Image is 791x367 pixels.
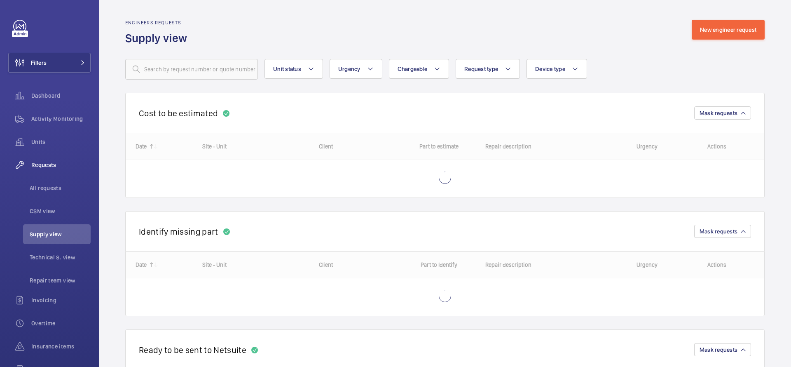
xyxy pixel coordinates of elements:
[694,343,751,356] button: Mask requests
[700,110,737,116] span: Mask requests
[30,184,91,192] span: All requests
[694,106,751,120] button: Mask requests
[139,108,218,118] h2: Cost to be estimated
[31,138,91,146] span: Units
[464,66,498,72] span: Request type
[30,207,91,215] span: CSM view
[31,115,91,123] span: Activity Monitoring
[8,53,91,73] button: Filters
[139,226,218,237] h2: Identify missing part
[30,276,91,285] span: Repair team view
[31,319,91,327] span: Overtime
[31,296,91,304] span: Invoicing
[535,66,565,72] span: Device type
[31,161,91,169] span: Requests
[527,59,587,79] button: Device type
[30,253,91,261] span: Technical S. view
[125,31,192,46] h1: Supply view
[330,59,382,79] button: Urgency
[31,342,91,351] span: Insurance items
[31,59,47,67] span: Filters
[456,59,520,79] button: Request type
[692,20,765,40] button: New engineer request
[338,66,360,72] span: Urgency
[700,228,737,235] span: Mask requests
[30,230,91,238] span: Supply view
[398,66,428,72] span: Chargeable
[125,20,192,26] h2: Engineers requests
[273,66,301,72] span: Unit status
[31,92,91,100] span: Dashboard
[264,59,323,79] button: Unit status
[125,59,258,80] input: Search by request number or quote number
[139,345,246,355] h2: Ready to be sent to Netsuite
[389,59,449,79] button: Chargeable
[700,346,737,353] span: Mask requests
[694,225,751,238] button: Mask requests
